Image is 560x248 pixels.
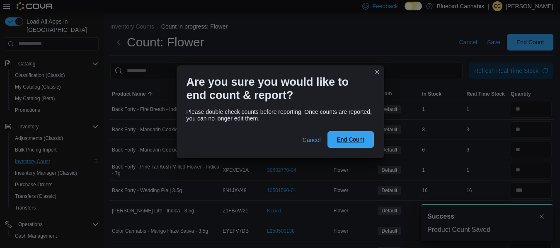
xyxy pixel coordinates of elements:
button: Closes this modal window [372,67,382,77]
div: Please double check counts before reporting. Once counts are reported, you can no longer edit them. [187,108,374,122]
button: End Count [327,131,374,148]
span: End Count [337,135,364,144]
button: Cancel [299,132,324,148]
h1: Are you sure you would like to end count & report? [187,75,367,102]
span: Cancel [303,136,321,144]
